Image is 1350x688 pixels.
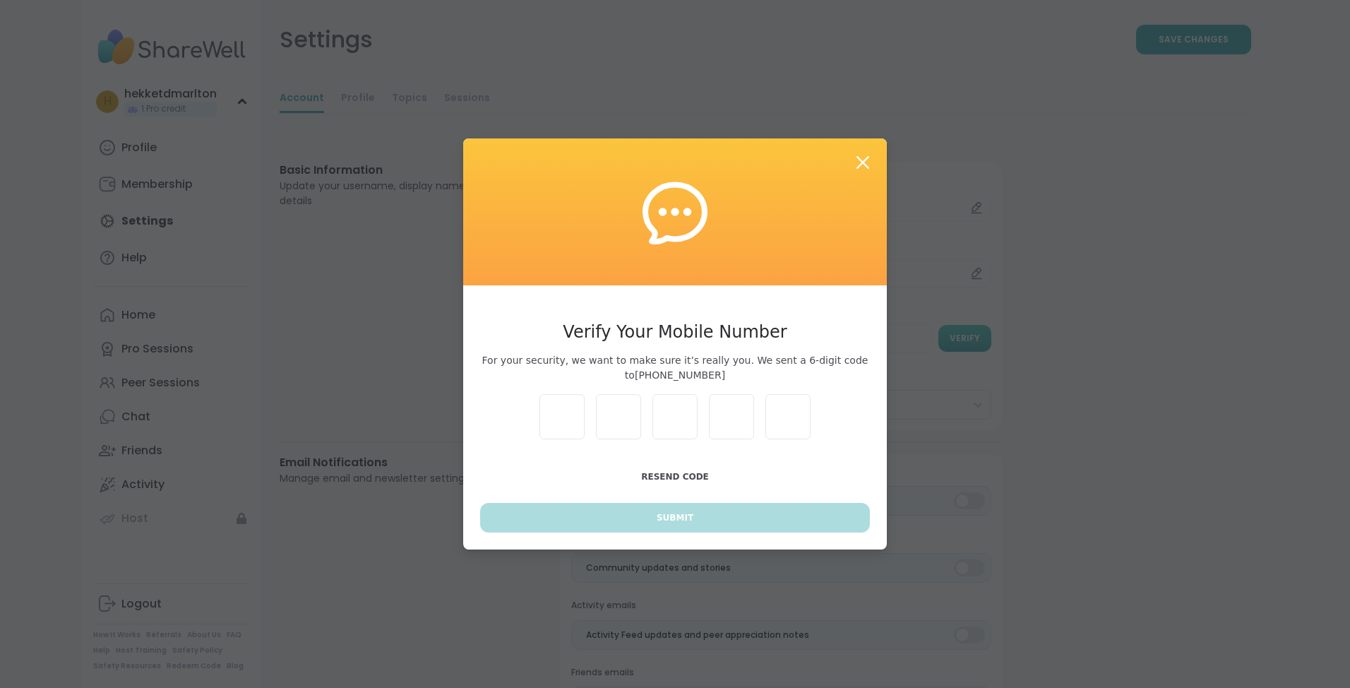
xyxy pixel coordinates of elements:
[480,503,870,533] button: Submit
[480,319,870,345] h3: Verify Your Mobile Number
[480,462,870,492] button: Resend Code
[641,472,709,482] span: Resend Code
[480,353,870,383] span: For your security, we want to make sure it’s really you. We sent a 6-digit code to [PHONE_NUMBER]
[657,511,693,524] span: Submit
